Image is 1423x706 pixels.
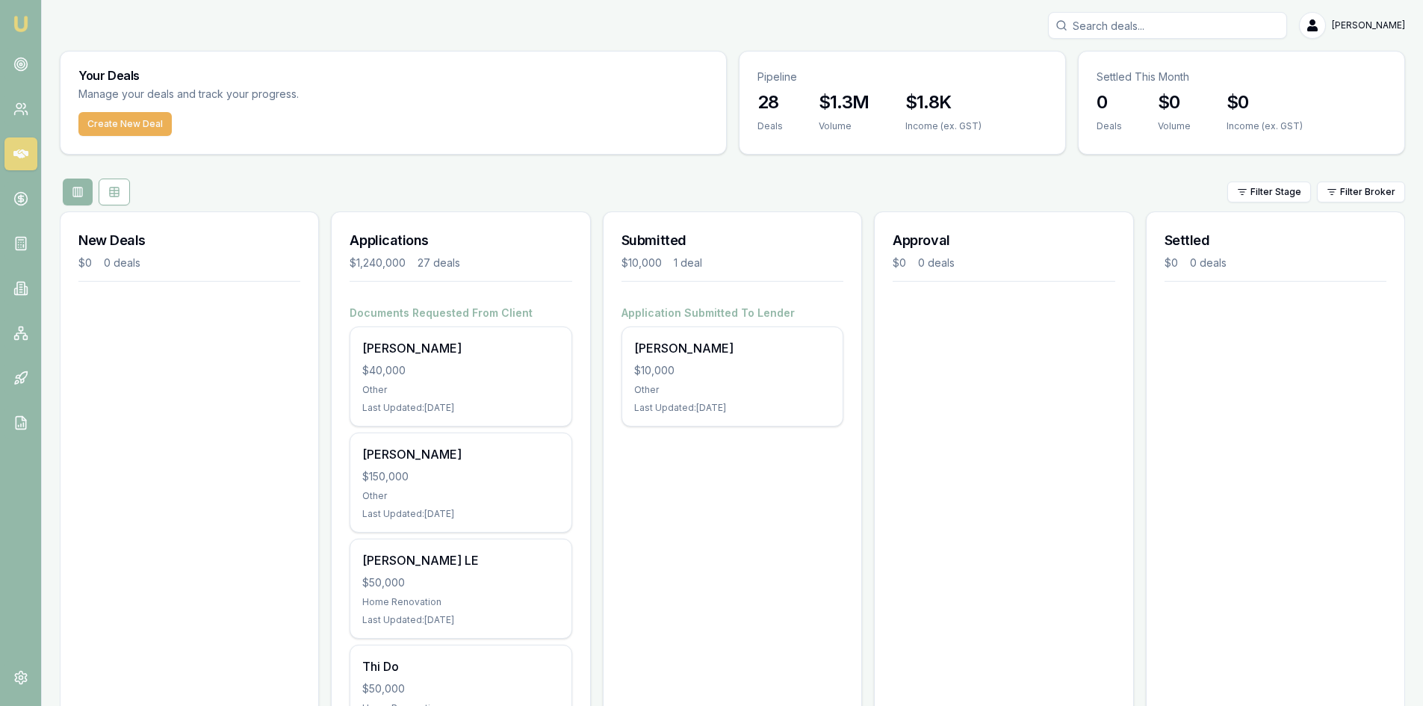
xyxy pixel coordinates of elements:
[104,256,140,270] div: 0 deals
[350,256,406,270] div: $1,240,000
[634,363,831,378] div: $10,000
[1048,12,1287,39] input: Search deals
[362,575,559,590] div: $50,000
[634,402,831,414] div: Last Updated: [DATE]
[362,384,559,396] div: Other
[1165,256,1178,270] div: $0
[362,681,559,696] div: $50,000
[1340,186,1395,198] span: Filter Broker
[362,596,559,608] div: Home Renovation
[12,15,30,33] img: emu-icon-u.png
[905,120,982,132] div: Income (ex. GST)
[1097,90,1122,114] h3: 0
[621,256,662,270] div: $10,000
[362,339,559,357] div: [PERSON_NAME]
[621,230,843,251] h3: Submitted
[78,69,708,81] h3: Your Deals
[1165,230,1386,251] h3: Settled
[819,90,869,114] h3: $1.3M
[1227,120,1303,132] div: Income (ex. GST)
[1097,69,1386,84] p: Settled This Month
[362,363,559,378] div: $40,000
[1317,182,1405,202] button: Filter Broker
[362,490,559,502] div: Other
[1332,19,1405,31] span: [PERSON_NAME]
[362,469,559,484] div: $150,000
[1250,186,1301,198] span: Filter Stage
[757,69,1047,84] p: Pipeline
[362,508,559,520] div: Last Updated: [DATE]
[78,112,172,136] button: Create New Deal
[1227,182,1311,202] button: Filter Stage
[918,256,955,270] div: 0 deals
[362,551,559,569] div: [PERSON_NAME] LE
[893,230,1114,251] h3: Approval
[819,120,869,132] div: Volume
[1158,120,1191,132] div: Volume
[893,256,906,270] div: $0
[634,384,831,396] div: Other
[621,306,843,321] h4: Application Submitted To Lender
[362,445,559,463] div: [PERSON_NAME]
[418,256,460,270] div: 27 deals
[78,230,300,251] h3: New Deals
[350,230,571,251] h3: Applications
[362,614,559,626] div: Last Updated: [DATE]
[634,339,831,357] div: [PERSON_NAME]
[1158,90,1191,114] h3: $0
[905,90,982,114] h3: $1.8K
[362,657,559,675] div: Thi Do
[674,256,702,270] div: 1 deal
[1097,120,1122,132] div: Deals
[78,256,92,270] div: $0
[1190,256,1227,270] div: 0 deals
[1227,90,1303,114] h3: $0
[757,120,783,132] div: Deals
[757,90,783,114] h3: 28
[362,402,559,414] div: Last Updated: [DATE]
[350,306,571,321] h4: Documents Requested From Client
[78,86,461,103] p: Manage your deals and track your progress.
